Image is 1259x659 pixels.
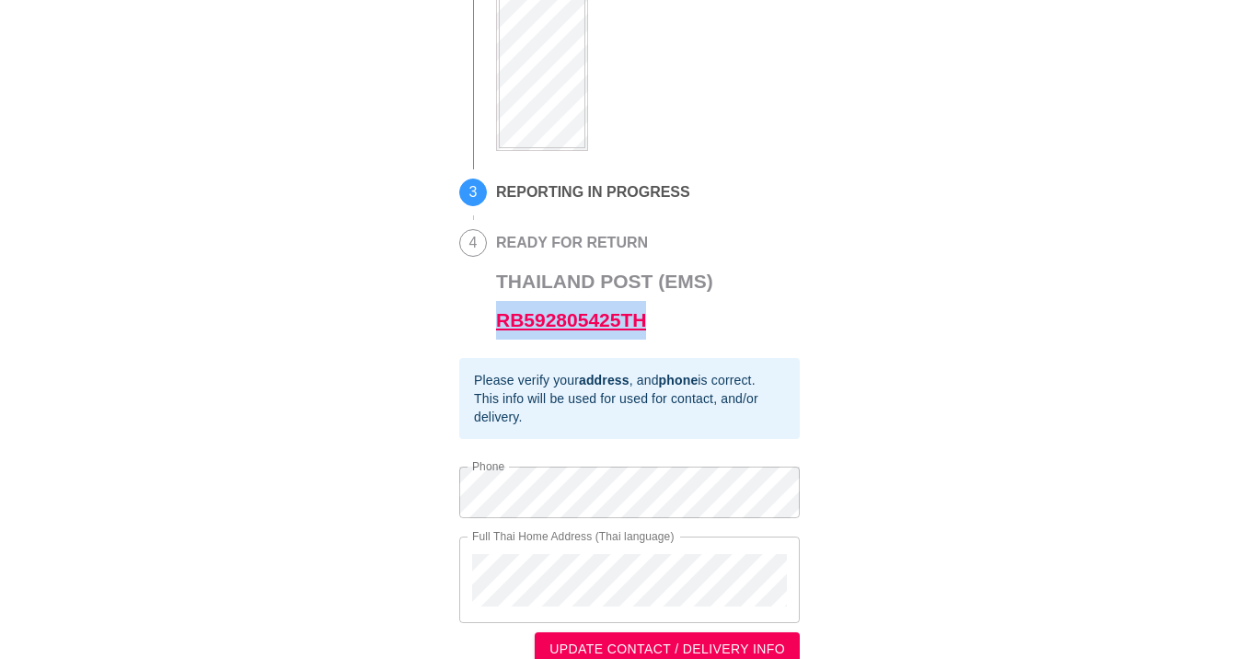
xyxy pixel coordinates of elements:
[474,371,785,389] div: Please verify your , and is correct.
[460,179,486,205] span: 3
[496,235,713,251] h2: READY FOR RETURN
[496,262,713,340] h3: Thailand Post (EMS)
[659,373,699,387] b: phone
[496,309,646,330] a: RB592805425TH
[474,389,785,426] div: This info will be used for used for contact, and/or delivery.
[460,230,486,256] span: 4
[579,373,629,387] b: address
[496,184,690,201] h2: REPORTING IN PROGRESS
